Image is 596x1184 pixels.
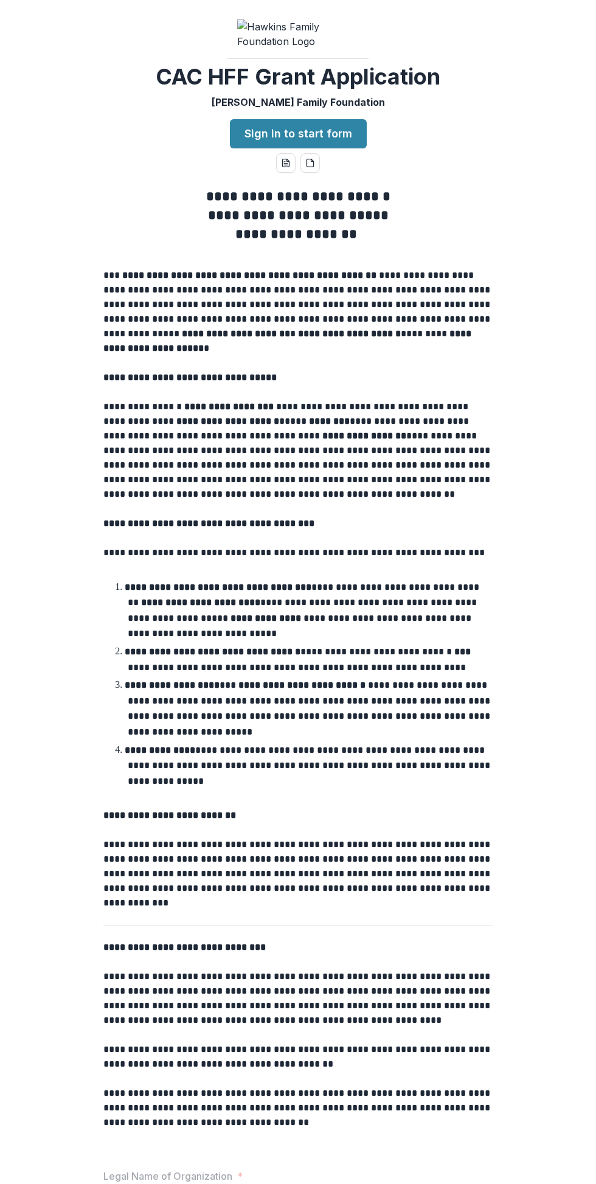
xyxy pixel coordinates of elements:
[237,19,359,49] img: Hawkins Family Foundation Logo
[230,119,367,148] a: Sign in to start form
[103,1169,232,1183] p: Legal Name of Organization
[300,153,320,173] button: pdf-download
[276,153,296,173] button: word-download
[212,95,385,109] p: [PERSON_NAME] Family Foundation
[156,64,440,90] h2: CAC HFF Grant Application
